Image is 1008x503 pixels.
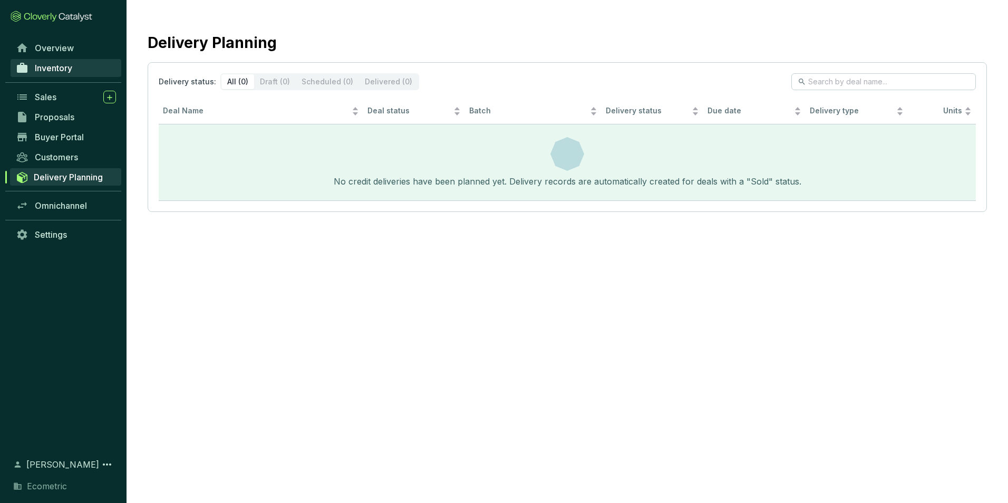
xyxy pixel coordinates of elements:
th: Delivery type [806,99,908,124]
span: [PERSON_NAME] [26,458,99,471]
span: Due date [707,106,792,116]
span: Deal Name [163,106,350,116]
a: Proposals [11,108,121,126]
span: Customers [35,152,78,162]
div: Scheduled (0) [296,74,359,89]
div: Delivered (0) [359,74,418,89]
a: Inventory [11,59,121,77]
span: Delivery Planning [34,172,103,182]
p: Delivery status: [159,76,216,87]
span: Batch [469,106,587,116]
span: Buyer Portal [35,132,84,142]
span: Units [912,106,962,116]
span: Proposals [35,112,74,122]
a: Buyer Portal [11,128,121,146]
span: Delivery type [810,106,894,116]
th: Batch [465,99,601,124]
span: Inventory [35,63,72,73]
span: Deal status [367,106,452,116]
div: segmented control [220,73,419,90]
span: Settings [35,229,67,240]
th: Deal Name [159,99,363,124]
div: All (0) [221,74,254,89]
a: Settings [11,226,121,244]
th: Delivery status [602,99,704,124]
a: Sales [11,88,121,106]
a: Delivery Planning [10,168,121,186]
span: Ecometric [27,480,67,492]
a: Customers [11,148,121,166]
span: Omnichannel [35,200,87,211]
input: Search by deal name... [808,76,960,88]
th: Units [908,99,976,124]
div: No credit deliveries have been planned yet. Delivery records are automatically created for deals ... [334,175,801,188]
h2: Delivery Planning [148,32,277,54]
div: Draft (0) [254,74,296,89]
a: Overview [11,39,121,57]
th: Deal status [363,99,466,124]
span: Overview [35,43,74,53]
span: Delivery status [606,106,690,116]
span: Sales [35,92,56,102]
a: Omnichannel [11,197,121,215]
th: Due date [703,99,806,124]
